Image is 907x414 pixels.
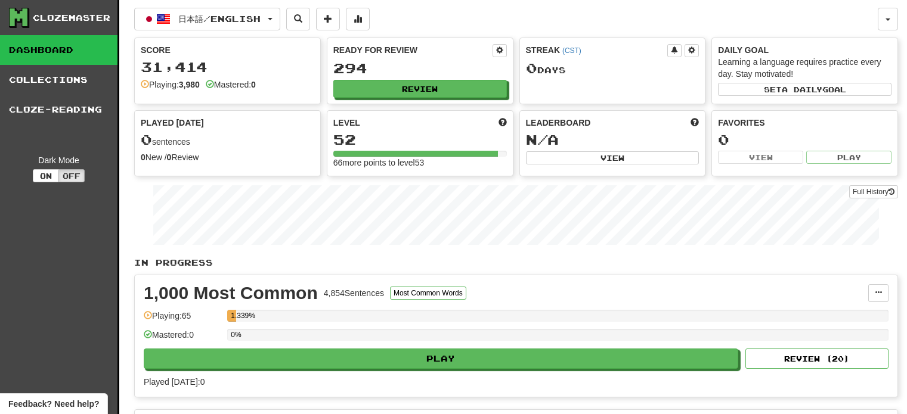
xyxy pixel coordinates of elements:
span: Level [333,117,360,129]
button: Review (20) [745,348,889,369]
span: Score more points to level up [499,117,507,129]
div: Streak [526,44,668,56]
div: Mastered: 0 [144,329,221,348]
div: 1,000 Most Common [144,284,318,302]
div: New / Review [141,151,314,163]
div: Daily Goal [718,44,891,56]
div: 66 more points to level 53 [333,157,507,169]
span: This week in points, UTC [691,117,699,129]
span: 0 [141,131,152,148]
div: Score [141,44,314,56]
span: Leaderboard [526,117,591,129]
div: Day s [526,61,699,76]
div: Clozemaster [33,12,110,24]
button: View [718,151,803,164]
div: sentences [141,132,314,148]
div: Playing: 65 [144,310,221,329]
div: Learning a language requires practice every day. Stay motivated! [718,56,891,80]
button: Play [144,348,738,369]
strong: 0 [251,80,256,89]
button: Search sentences [286,8,310,30]
button: View [526,151,699,164]
button: Most Common Words [390,287,466,300]
strong: 0 [141,152,146,162]
span: a daily [782,85,822,94]
span: 0 [526,60,537,76]
button: 日本語/English [134,8,280,30]
strong: 3,980 [179,80,200,89]
div: 0 [718,132,891,147]
span: 日本語 / English [178,14,261,24]
button: Review [333,80,507,98]
span: Played [DATE] [141,117,204,129]
div: Ready for Review [333,44,493,56]
span: N/A [526,131,559,148]
a: Full History [849,185,898,198]
div: Dark Mode [9,154,109,166]
button: Seta dailygoal [718,83,891,96]
div: Mastered: [206,79,256,91]
a: (CST) [562,46,581,55]
div: Favorites [718,117,891,129]
button: More stats [346,8,370,30]
div: 31,414 [141,60,314,74]
div: 1.339% [231,310,236,322]
div: 4,854 Sentences [324,287,384,299]
span: Open feedback widget [8,398,99,410]
div: 294 [333,61,507,76]
div: 52 [333,132,507,147]
button: Off [58,169,85,182]
button: Play [806,151,891,164]
button: On [33,169,59,182]
div: Playing: [141,79,200,91]
button: Add sentence to collection [316,8,340,30]
p: In Progress [134,257,898,269]
span: Played [DATE]: 0 [144,377,205,387]
strong: 0 [167,152,172,162]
